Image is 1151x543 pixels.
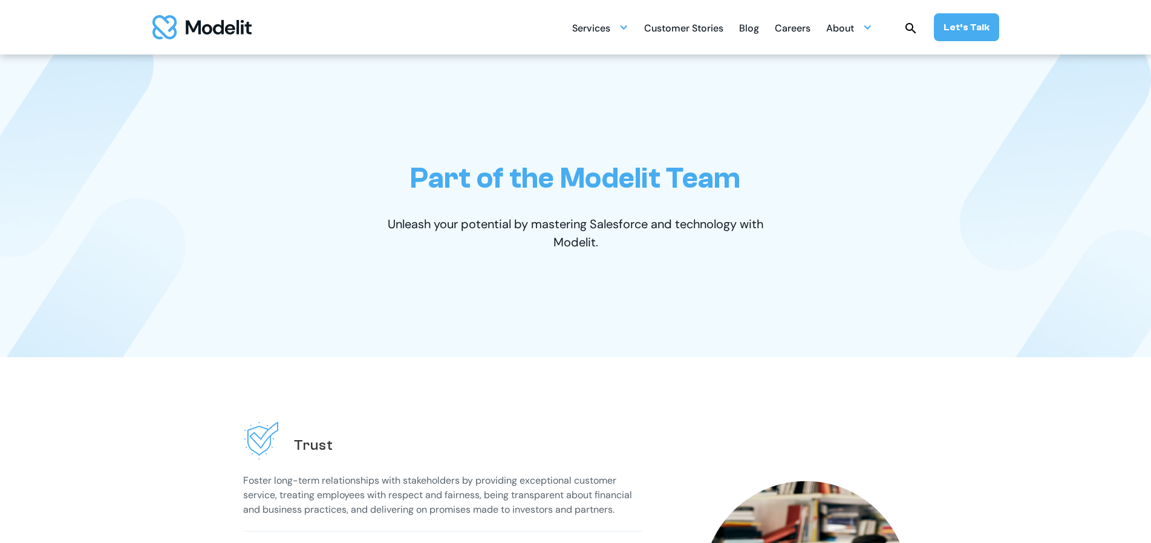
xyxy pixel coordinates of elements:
a: Let’s Talk [934,13,999,41]
a: Customer Stories [644,16,723,39]
div: Services [572,18,610,41]
p: Unleash your potential by mastering Salesforce and technology with Modelit. [367,215,784,251]
a: Careers [775,16,810,39]
div: Customer Stories [644,18,723,41]
div: Let’s Talk [944,21,990,34]
img: modelit logo [152,15,252,39]
a: home [152,15,252,39]
div: Blog [739,18,759,41]
h1: Part of the Modelit Team [410,161,740,196]
a: Blog [739,16,759,39]
div: Careers [775,18,810,41]
p: Foster long-term relationships with stakeholders by providing exceptional customer service, treat... [243,473,642,517]
div: About [826,16,872,39]
div: About [826,18,854,41]
h2: Trust [294,436,333,455]
div: Services [572,16,628,39]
